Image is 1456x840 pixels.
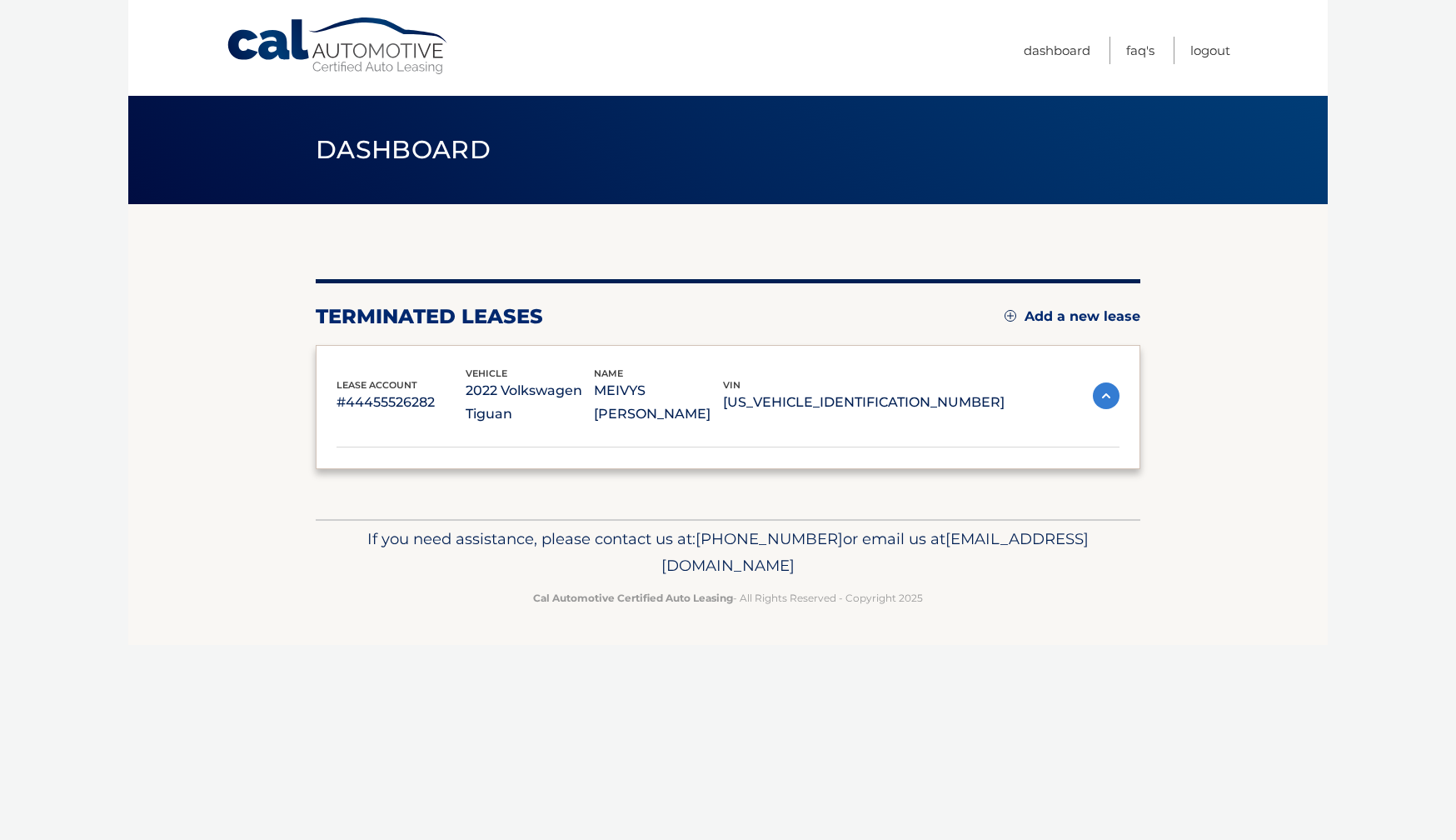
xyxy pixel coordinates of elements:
span: lease account [337,379,417,391]
span: vehicle [466,367,507,379]
img: add.svg [1005,310,1016,322]
p: [US_VEHICLE_IDENTIFICATION_NUMBER] [723,391,1005,414]
a: FAQ's [1126,37,1154,64]
strong: Cal Automotive Certified Auto Leasing [533,592,733,604]
p: #44455526282 [337,391,466,414]
span: Dashboard [316,134,491,165]
span: vin [723,379,740,391]
p: MEIVYS [PERSON_NAME] [594,379,723,426]
p: If you need assistance, please contact us at: or email us at [327,526,1129,579]
p: 2022 Volkswagen Tiguan [466,379,595,426]
a: Cal Automotive [226,17,451,76]
a: Logout [1190,37,1230,64]
span: name [594,367,623,379]
a: Dashboard [1024,37,1090,64]
img: accordion-active.svg [1093,382,1119,409]
span: [PHONE_NUMBER] [696,529,843,548]
p: - All Rights Reserved - Copyright 2025 [327,589,1129,607]
h2: terminated leases [316,304,543,329]
a: Add a new lease [1005,308,1140,325]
